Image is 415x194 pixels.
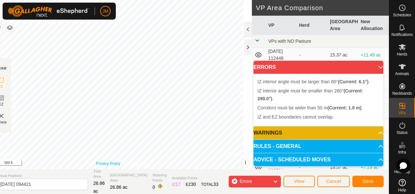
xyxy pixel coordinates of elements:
span: Save [362,179,374,184]
span: Help [398,188,406,192]
th: VP [266,16,296,35]
p-accordion-header: WARNINGS [254,126,383,139]
span: 0 [153,185,155,190]
span: View [294,179,304,184]
span: Neckbands [392,91,412,95]
th: Herd [297,16,327,35]
p-accordion-content: ERRORS [254,74,383,126]
p-accordion-header: RULES - GENERAL [254,140,383,153]
span: 30 [191,182,196,187]
td: [DATE] 093534 [266,160,296,174]
span: RULES - GENERAL [254,144,301,149]
td: +11.49 ac [358,48,389,62]
span: ERRORS [254,65,276,70]
div: IZ [172,181,180,188]
span: Herds [397,52,407,56]
th: [GEOGRAPHIC_DATA] Area [327,16,358,35]
td: +7.29 ac [358,160,389,174]
span: Corridors must be wider than 50 m . [257,105,363,110]
button: i [242,159,249,166]
span: 26.86 ac [93,181,105,194]
span: Total Area [93,169,105,179]
p-accordion-header: ADVICE - SCHEDULED MOVES [254,153,383,166]
span: ADVICE - SCHEDULED MOVES [254,157,330,162]
button: Map Layers [6,24,14,32]
b: (Current: 6.1°) [338,79,369,84]
span: VPs [398,111,406,115]
div: - [299,164,325,171]
td: [DATE] 112446 [266,48,296,62]
div: EZ [186,181,196,188]
span: 17 [176,182,181,187]
a: Privacy Policy [96,161,120,167]
span: Schedules [393,13,411,17]
span: 26.86 ac [110,185,128,190]
span: Status [396,131,407,135]
span: IZ interior angle must be larger than 80° . [257,79,370,84]
td: 15.37 ac [327,48,358,62]
a: Contact Us [128,161,147,167]
img: Gallagher Logo [8,5,89,17]
th: New Allocation [358,16,389,35]
button: Save [352,176,384,187]
span: Animals [395,72,409,76]
span: Notifications [392,33,413,37]
button: View [284,176,315,187]
span: Infra [398,150,406,154]
span: Cancel [326,179,341,184]
button: Cancel [317,176,350,187]
span: IZ and EZ boundaries cannot overlap. [257,114,334,120]
span: JM [102,8,109,15]
span: IZ interior angle must be smaller than 280° . [257,88,363,101]
p-accordion-header: ERRORS [254,61,383,74]
div: TOTAL [201,181,218,188]
span: Available Points [172,175,218,181]
span: Heatmap [394,170,410,174]
span: [GEOGRAPHIC_DATA] Area [110,172,147,183]
span: Errors [239,179,252,184]
span: i [245,160,246,165]
span: Watering Points [153,172,167,183]
h2: VP Area Comparison [256,4,389,12]
div: - [299,52,325,58]
span: WARNINGS [254,130,282,136]
td: 19.57 ac [327,160,358,174]
span: 33 [213,182,219,187]
span: VPs with NO Pasture [268,39,311,44]
b: (Current: 1.0 m) [328,105,361,110]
